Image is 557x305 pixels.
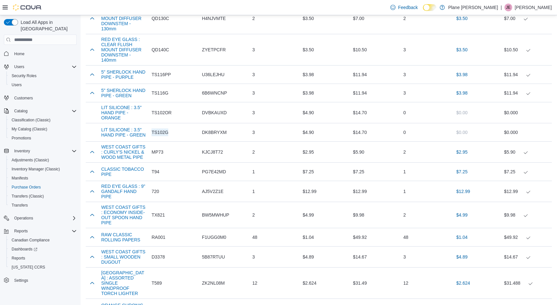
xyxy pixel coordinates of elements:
[14,96,33,101] span: Customers
[9,165,63,173] a: Inventory Manager (Classic)
[6,254,79,263] button: Reports
[9,134,34,142] a: Promotions
[6,183,79,192] button: Purchase Orders
[14,229,28,234] span: Reports
[401,185,451,198] div: 1
[454,250,470,263] button: $4.89
[151,15,169,22] span: QD130C
[151,211,165,219] span: TX821
[250,250,300,263] div: 3
[456,109,468,116] span: $0.00
[250,106,300,119] div: 3
[300,165,350,178] div: $7.25
[456,46,468,53] span: $3.50
[456,71,468,78] span: $3.98
[202,46,226,54] span: ZYETPCFR
[350,250,401,263] div: $14.67
[401,231,451,244] div: 48
[151,279,162,287] span: T589
[101,184,146,199] button: RED EYE GLASS : 9" GANDALF HAND PIPE
[101,232,146,242] button: RAW CLASSIC ROLLING PAPERS
[300,68,350,81] div: $3.98
[9,201,77,209] span: Transfers
[12,203,28,208] span: Transfers
[9,183,44,191] a: Purchase Orders
[12,107,30,115] button: Catalog
[13,4,42,11] img: Cova
[401,277,451,290] div: 12
[456,15,468,22] span: $3.50
[101,167,146,177] button: CLASSIC TOBACCO PIPE
[6,134,79,143] button: Promotions
[448,4,498,11] p: Plane [PERSON_NAME]
[6,156,79,165] button: Adjustments (Classic)
[506,4,511,11] span: JE
[504,279,549,287] div: $31.488
[350,277,401,290] div: $31.49
[6,125,79,134] button: My Catalog (Classic)
[151,128,168,136] span: TS102G
[12,185,41,190] span: Purchase Orders
[9,192,77,200] span: Transfers (Classic)
[504,46,549,54] div: $10.50
[14,148,30,154] span: Inventory
[350,12,401,25] div: $7.00
[401,165,451,178] div: 1
[9,174,31,182] a: Manifests
[456,90,468,96] span: $3.98
[401,43,451,56] div: 3
[14,278,28,283] span: Settings
[454,126,470,139] button: $0.00
[4,46,77,302] nav: Complex example
[401,126,451,139] div: 0
[504,128,549,136] div: $0.00 0
[9,236,52,244] a: Canadian Compliance
[250,146,300,158] div: 2
[454,86,470,99] button: $3.98
[515,4,552,11] p: [PERSON_NAME]
[350,208,401,221] div: $9.98
[202,233,226,241] span: F1UGG0M0
[1,49,79,58] button: Home
[300,208,350,221] div: $4.99
[300,231,350,244] div: $1.04
[456,149,468,155] span: $2.95
[6,174,79,183] button: Manifests
[504,233,549,241] div: $49.92
[202,279,225,287] span: ZK2NL08M
[454,165,470,178] button: $7.25
[9,81,24,89] a: Users
[401,146,451,158] div: 2
[6,201,79,210] button: Transfers
[9,125,77,133] span: My Catalog (Classic)
[12,214,77,222] span: Operations
[12,238,50,243] span: Canadian Compliance
[12,117,51,123] span: Classification (Classic)
[6,71,79,80] button: Security Roles
[12,256,25,261] span: Reports
[18,19,77,32] span: Load All Apps in [GEOGRAPHIC_DATA]
[202,71,224,78] span: U36LEJHU
[12,73,36,78] span: Security Roles
[12,265,45,270] span: [US_STATE] CCRS
[151,253,165,261] span: D3378
[401,68,451,81] div: 3
[350,185,401,198] div: $12.99
[151,148,163,156] span: MP73
[300,12,350,25] div: $3.50
[12,94,35,102] a: Customers
[101,105,146,120] button: LIT SILICONE : 3.5" HAND PIPE - ORANGE
[12,147,33,155] button: Inventory
[350,86,401,99] div: $11.94
[9,81,77,89] span: Users
[6,165,79,174] button: Inventory Manager (Classic)
[151,89,168,97] span: TS116G
[350,43,401,56] div: $10.50
[6,236,79,245] button: Canadian Compliance
[1,147,79,156] button: Inventory
[9,263,48,271] a: [US_STATE] CCRS
[504,168,549,176] div: $7.25
[202,148,223,156] span: KJCJ8T72
[12,63,77,71] span: Users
